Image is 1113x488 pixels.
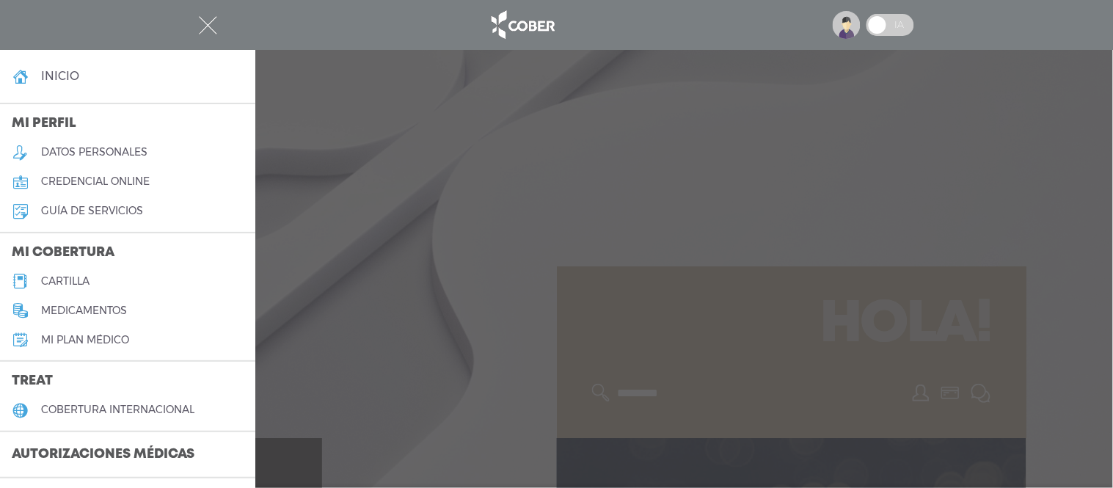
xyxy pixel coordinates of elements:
[41,205,143,217] h5: guía de servicios
[41,146,147,159] h5: datos personales
[41,404,194,416] h5: cobertura internacional
[41,334,129,346] h5: Mi plan médico
[833,11,861,39] img: profile-placeholder.svg
[41,305,127,317] h5: medicamentos
[41,175,150,188] h5: credencial online
[41,69,79,83] h4: inicio
[483,7,561,43] img: logo_cober_home-white.png
[199,16,217,34] img: Cober_menu-close-white.svg
[41,275,90,288] h5: cartilla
